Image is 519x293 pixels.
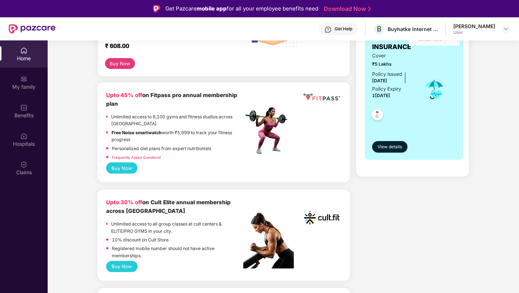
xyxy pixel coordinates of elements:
[372,52,413,60] span: Cover
[372,85,401,93] div: Policy Expiry
[372,93,390,98] span: 1[DATE]
[111,113,243,127] p: Unlimited access to 8,100 gyms and fitness studios across [GEOGRAPHIC_DATA]
[324,26,332,33] img: svg+xml;base64,PHN2ZyBpZD0iSGVscC0zMngzMiIgeG1sbnM9Imh0dHA6Ly93d3cudzMub3JnLzIwMDAvc3ZnIiB3aWR0aD...
[372,78,387,83] span: [DATE]
[9,24,56,34] img: New Pazcare Logo
[20,75,27,83] img: svg+xml;base64,PHN2ZyB3aWR0aD0iMjAiIGhlaWdodD0iMjAiIHZpZXdCb3g9IjAgMCAyMCAyMCIgZmlsbD0ibm9uZSIgeG...
[372,141,407,153] button: View details
[112,155,161,159] a: Frequently Asked Questions!
[335,26,352,32] div: Get Help
[324,5,369,13] a: Download Now
[388,26,438,32] div: Buyhatke Internet Pvt Ltd
[20,132,27,140] img: svg+xml;base64,PHN2ZyBpZD0iSG9zcGl0YWxzIiB4bWxucz0iaHR0cDovL3d3dy53My5vcmcvMjAwMC9zdmciIHdpZHRoPS...
[423,78,446,101] img: icon
[368,107,386,124] img: svg+xml;base64,PHN2ZyB4bWxucz0iaHR0cDovL3d3dy53My5vcmcvMjAwMC9zdmciIHdpZHRoPSI0OC45NDMiIGhlaWdodD...
[111,220,243,235] p: Unlimited access to all group classes at cult centers & ELITE/PRO GYMS in your city.
[106,92,142,99] b: Upto 45% off
[106,162,138,174] button: Buy Now
[105,58,135,69] button: Buy Now
[112,245,243,259] p: Registered mobile number should not have active memberships.
[372,70,402,78] div: Policy issued
[112,145,211,152] p: Personalized diet plans from expert nutritionists
[106,199,231,214] b: on Cult Elite annual membership across [GEOGRAPHIC_DATA]
[302,91,341,103] img: fppp.png
[243,105,294,156] img: fpp.png
[20,104,27,111] img: svg+xml;base64,PHN2ZyBpZD0iQmVuZWZpdHMiIHhtbG5zPSJodHRwOi8vd3d3LnczLm9yZy8yMDAwL3N2ZyIgd2lkdGg9Ij...
[106,92,237,107] b: on Fitpass pro annual membership plan
[243,213,294,268] img: pc2.png
[106,199,142,206] b: Upto 30% off
[302,198,341,237] img: cult.png
[503,26,509,32] img: svg+xml;base64,PHN2ZyBpZD0iRHJvcGRvd24tMzJ4MzIiIHhtbG5zPSJodHRwOi8vd3d3LnczLm9yZy8yMDAwL3N2ZyIgd2...
[112,130,162,135] strong: Free Noise smartwatch
[112,236,170,243] p: 10% discount on Cult Store.
[378,144,402,150] span: View details
[20,47,27,54] img: svg+xml;base64,PHN2ZyBpZD0iSG9tZSIgeG1sbnM9Imh0dHA6Ly93d3cudzMub3JnLzIwMDAvc3ZnIiB3aWR0aD0iMjAiIG...
[105,42,236,51] div: ₹ 608.00
[20,161,27,168] img: svg+xml;base64,PHN2ZyBpZD0iQ2xhaW0iIHhtbG5zPSJodHRwOi8vd3d3LnczLm9yZy8yMDAwL3N2ZyIgd2lkdGg9IjIwIi...
[106,261,138,272] button: Buy Now
[153,5,160,12] img: Logo
[453,23,495,30] div: [PERSON_NAME]
[453,30,495,35] div: User
[165,4,318,13] div: Get Pazcare for all your employee benefits need
[377,25,381,33] span: B
[372,61,413,67] span: ₹5 Lakhs
[112,129,243,143] p: worth ₹5,999 to track your fitness progress
[197,5,227,12] strong: mobile app
[368,5,371,13] img: Stroke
